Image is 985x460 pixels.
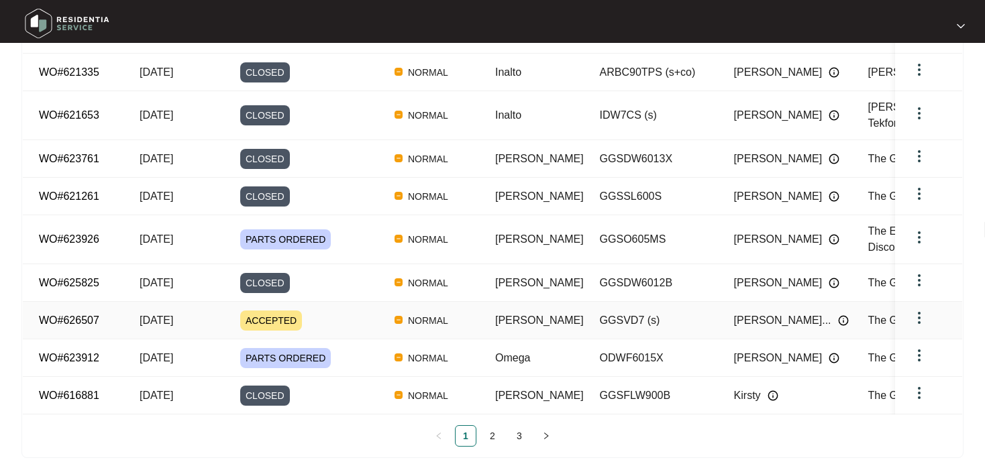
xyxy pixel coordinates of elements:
span: The Good Guys [868,190,944,202]
span: NORMAL [403,151,454,167]
span: [PERSON_NAME] [734,275,823,291]
span: The Good Guys [868,153,944,164]
button: right [535,425,557,447]
span: [PERSON_NAME] [734,64,823,80]
img: Vercel Logo [395,278,403,286]
a: WO#621653 [39,109,99,121]
span: [PERSON_NAME] [734,107,823,123]
span: PARTS ORDERED [240,348,331,368]
span: NORMAL [403,350,454,366]
td: ODWF6015X [584,339,718,377]
span: [DATE] [140,314,173,326]
li: 1 [455,425,476,447]
a: 2 [482,426,503,446]
a: WO#621335 [39,66,99,78]
span: [PERSON_NAME] [734,151,823,167]
img: Vercel Logo [395,316,403,324]
span: [PERSON_NAME] [495,233,584,245]
span: The Good Guys [868,352,944,363]
span: [DATE] [140,109,173,121]
img: Info icon [829,154,839,164]
span: The Good Guys [868,314,944,326]
a: WO#626507 [39,314,99,326]
span: Kirsty [734,388,761,404]
img: Vercel Logo [395,111,403,119]
span: NORMAL [403,231,454,247]
a: 1 [456,426,476,446]
img: dropdown arrow [911,347,927,363]
span: [PERSON_NAME] [734,231,823,247]
span: [DATE] [140,190,173,202]
span: [PERSON_NAME] [734,188,823,205]
img: Vercel Logo [395,68,403,76]
span: [PERSON_NAME] [868,66,957,78]
a: 3 [509,426,529,446]
img: Info icon [829,234,839,245]
img: Vercel Logo [395,235,403,243]
img: dropdown arrow [911,310,927,326]
a: WO#623912 [39,352,99,363]
span: NORMAL [403,312,454,329]
img: dropdown arrow [911,385,927,401]
span: [DATE] [140,390,173,401]
span: [DATE] [140,66,173,78]
img: Info icon [838,315,849,326]
span: [PERSON_NAME] Tekform [868,101,957,129]
span: Inalto [495,109,521,121]
img: Info icon [829,353,839,363]
img: dropdown arrow [911,105,927,121]
img: Info icon [829,191,839,202]
span: NORMAL [403,107,454,123]
img: residentia service logo [20,3,114,44]
img: Info icon [829,278,839,288]
span: The Electrical Discounter [868,225,933,253]
a: WO#621261 [39,190,99,202]
span: [PERSON_NAME]... [734,312,831,329]
span: CLOSED [240,186,290,207]
li: Previous Page [428,425,450,447]
td: GGSDW6012B [584,264,718,302]
span: ACCEPTED [240,310,302,331]
td: GGSSL600S [584,178,718,215]
span: NORMAL [403,64,454,80]
img: Vercel Logo [395,391,403,399]
a: WO#623926 [39,233,99,245]
img: dropdown arrow [957,23,965,30]
span: [PERSON_NAME] [495,190,584,202]
img: Info icon [829,110,839,121]
span: [DATE] [140,277,173,288]
span: CLOSED [240,273,290,293]
span: [PERSON_NAME] [495,390,584,401]
td: GGSVD7 (s) [584,302,718,339]
a: WO#616881 [39,390,99,401]
span: CLOSED [240,105,290,125]
img: dropdown arrow [911,62,927,78]
span: CLOSED [240,386,290,406]
span: Omega [495,352,530,363]
span: NORMAL [403,275,454,291]
span: [PERSON_NAME] [495,277,584,288]
span: [DATE] [140,233,173,245]
span: CLOSED [240,62,290,82]
span: left [435,432,443,440]
img: dropdown arrow [911,186,927,202]
span: [PERSON_NAME] [495,314,584,326]
td: GGSFLW900B [584,377,718,414]
span: CLOSED [240,149,290,169]
span: PARTS ORDERED [240,229,331,249]
span: right [542,432,550,440]
img: dropdown arrow [911,229,927,245]
span: [DATE] [140,352,173,363]
td: GGSO605MS [584,215,718,264]
td: GGSDW6013X [584,140,718,178]
span: The Good Guys [868,277,944,288]
span: Inalto [495,66,521,78]
span: NORMAL [403,388,454,404]
img: Info icon [829,67,839,78]
td: ARBC90TPS (s+co) [584,54,718,91]
span: NORMAL [403,188,454,205]
span: [PERSON_NAME] [734,350,823,366]
span: The Good Guys [868,390,944,401]
img: dropdown arrow [911,272,927,288]
button: left [428,425,450,447]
